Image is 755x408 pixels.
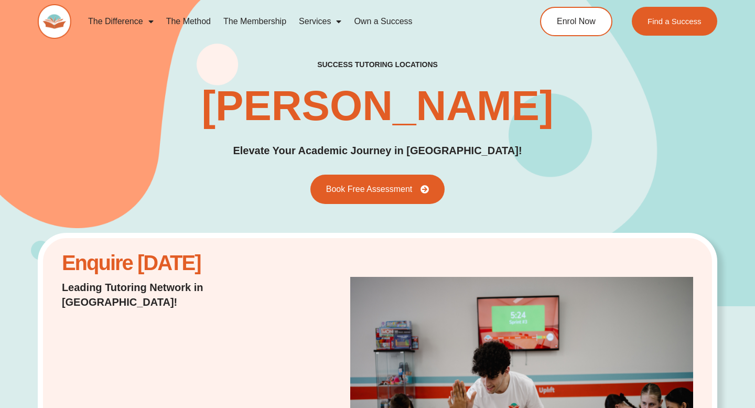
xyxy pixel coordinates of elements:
span: Book Free Assessment [326,185,413,194]
a: Own a Success [348,9,418,34]
a: Find a Success [632,7,717,36]
p: Elevate Your Academic Journey in [GEOGRAPHIC_DATA]! [233,143,522,159]
a: Services [293,9,348,34]
a: Book Free Assessment [310,175,445,204]
h1: [PERSON_NAME] [201,85,553,127]
h2: Enquire [DATE] [62,256,287,270]
a: The Method [160,9,217,34]
span: Find a Success [648,17,702,25]
h2: success tutoring locations [317,60,438,69]
a: Enrol Now [540,7,612,36]
nav: Menu [82,9,501,34]
a: The Difference [82,9,160,34]
span: Enrol Now [557,17,596,26]
p: Leading Tutoring Network in [GEOGRAPHIC_DATA]! [62,280,287,309]
a: The Membership [217,9,293,34]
